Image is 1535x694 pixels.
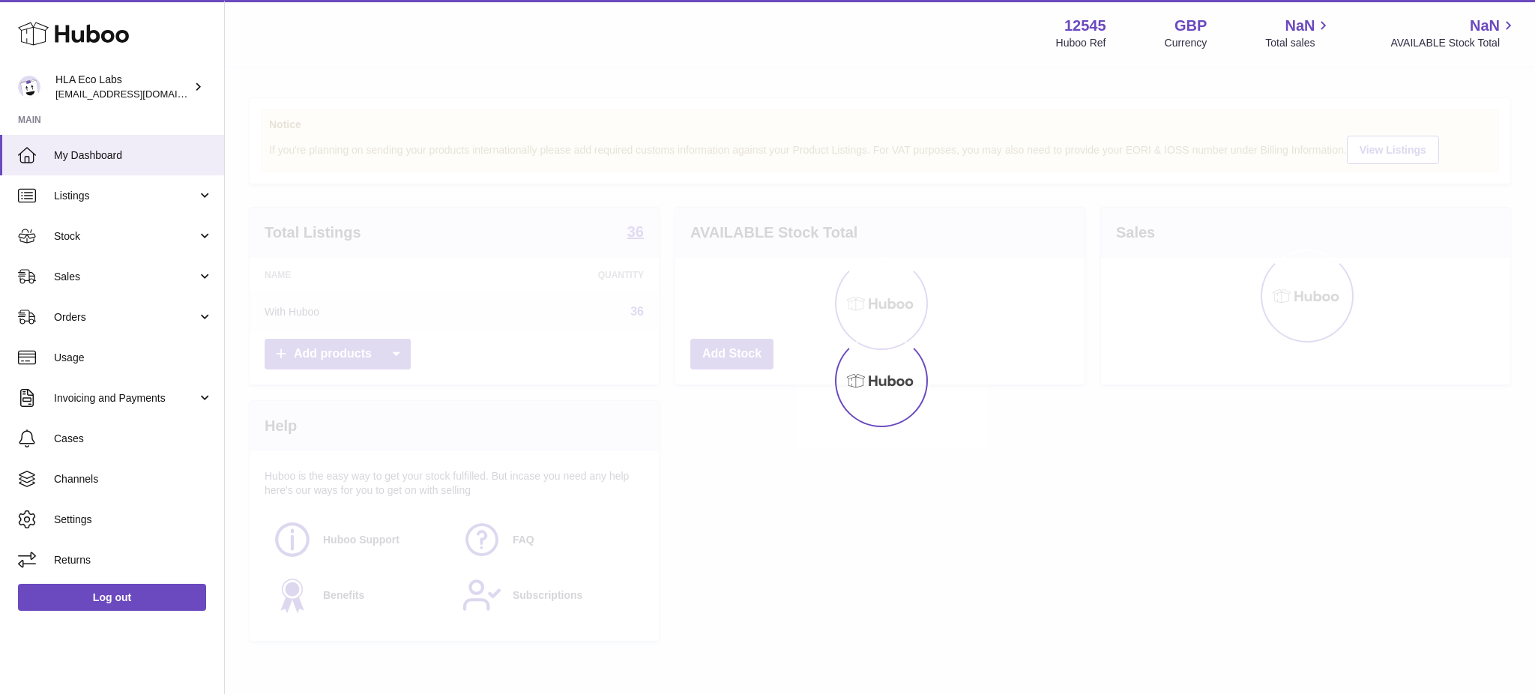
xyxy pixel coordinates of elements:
[54,472,213,486] span: Channels
[55,73,190,101] div: HLA Eco Labs
[54,513,213,527] span: Settings
[1064,16,1106,36] strong: 12545
[18,76,40,98] img: internalAdmin-12545@internal.huboo.com
[54,270,197,284] span: Sales
[1390,16,1517,50] a: NaN AVAILABLE Stock Total
[54,432,213,446] span: Cases
[1165,36,1207,50] div: Currency
[1056,36,1106,50] div: Huboo Ref
[1174,16,1207,36] strong: GBP
[55,88,220,100] span: [EMAIL_ADDRESS][DOMAIN_NAME]
[18,584,206,611] a: Log out
[1265,36,1332,50] span: Total sales
[1265,16,1332,50] a: NaN Total sales
[54,148,213,163] span: My Dashboard
[54,310,197,325] span: Orders
[54,553,213,567] span: Returns
[54,391,197,405] span: Invoicing and Payments
[1470,16,1500,36] span: NaN
[54,189,197,203] span: Listings
[54,229,197,244] span: Stock
[54,351,213,365] span: Usage
[1285,16,1315,36] span: NaN
[1390,36,1517,50] span: AVAILABLE Stock Total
